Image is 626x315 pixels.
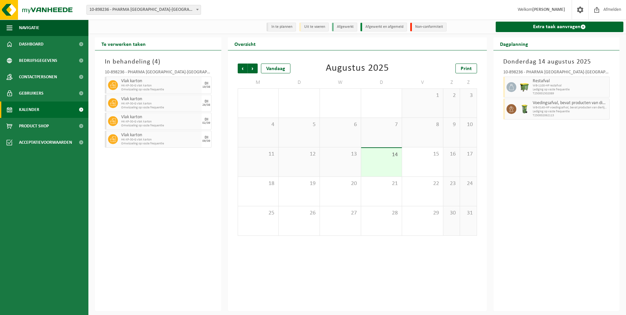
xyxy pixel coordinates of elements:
span: 30 [447,210,456,217]
li: In te plannen [267,23,296,31]
span: Vlak karton [121,97,200,102]
div: 02/09 [202,121,210,125]
span: 25 [241,210,275,217]
span: 23 [447,180,456,187]
span: T250001502089 [533,92,608,96]
span: 1 [405,92,440,99]
div: 10-898236 - PHARMA [GEOGRAPHIC_DATA]-[GEOGRAPHIC_DATA] TESSENDERLO - TESSENDERLO [503,70,610,77]
div: Augustus 2025 [326,64,389,73]
div: DI [205,100,208,103]
a: Print [455,64,477,73]
span: 11 [241,151,275,158]
span: Print [461,66,472,71]
span: 24 [463,180,473,187]
span: HK-XP-30-G vlak karton [121,84,200,88]
li: Afgewerkt en afgemeld [360,23,407,31]
li: Non-conformiteit [410,23,447,31]
span: Omwisseling op vaste frequentie [121,88,200,92]
td: D [279,77,320,88]
span: 4 [155,59,158,65]
div: DI [205,82,208,85]
span: Contactpersonen [19,69,57,85]
div: DI [205,118,208,121]
span: Dashboard [19,36,44,52]
span: WB-0140-HP voedingsafval, bevat producten van dierlijke oors [533,106,608,110]
span: WB-1100-HP restafval [533,84,608,88]
span: Vorige [238,64,248,73]
td: D [361,77,402,88]
span: Product Shop [19,118,49,134]
span: 15 [405,151,440,158]
h2: Te verwerken taken [95,37,152,50]
span: Vlak karton [121,133,200,138]
div: Vandaag [261,64,290,73]
h2: Dagplanning [493,37,535,50]
td: V [402,77,443,88]
span: 10-898236 - PHARMA BELGIUM-BELMEDIS TESSENDERLO - TESSENDERLO [86,5,201,15]
span: 16 [447,151,456,158]
td: W [320,77,361,88]
td: Z [460,77,477,88]
span: 2 [447,92,456,99]
span: HK-XP-30-G vlak karton [121,102,200,106]
span: 7 [364,121,399,128]
span: Vlak karton [121,79,200,84]
span: 20 [323,180,358,187]
span: Navigatie [19,20,39,36]
span: HK-XP-30-G vlak karton [121,120,200,124]
span: 10 [463,121,473,128]
span: Omwisseling op vaste frequentie [121,124,200,128]
div: 10-898236 - PHARMA [GEOGRAPHIC_DATA]-[GEOGRAPHIC_DATA] TESSENDERLO - TESSENDERLO [105,70,212,77]
td: Z [443,77,460,88]
img: WB-0140-HPE-GN-50 [520,104,529,114]
span: 3 [463,92,473,99]
span: 22 [405,180,440,187]
div: 26/08 [202,103,210,107]
li: Afgewerkt [332,23,357,31]
span: Lediging op vaste frequentie [533,110,608,114]
h2: Overzicht [228,37,262,50]
span: 28 [364,210,399,217]
span: 9 [447,121,456,128]
span: 26 [282,210,316,217]
span: Bedrijfsgegevens [19,52,57,69]
span: Omwisseling op vaste frequentie [121,106,200,110]
img: WB-1100-HPE-GN-50 [520,82,529,92]
div: 09/09 [202,139,210,143]
td: M [238,77,279,88]
span: Lediging op vaste frequentie [533,88,608,92]
span: 8 [405,121,440,128]
li: Uit te voeren [299,23,329,31]
span: Kalender [19,102,39,118]
span: 10-898236 - PHARMA BELGIUM-BELMEDIS TESSENDERLO - TESSENDERLO [87,5,201,14]
span: 5 [282,121,316,128]
span: 14 [364,151,399,158]
span: 12 [282,151,316,158]
span: 17 [463,151,473,158]
div: 19/08 [202,85,210,89]
span: 6 [323,121,358,128]
h3: In behandeling ( ) [105,57,212,67]
span: 31 [463,210,473,217]
span: Voedingsafval, bevat producten van dierlijke oorsprong, onverpakt, categorie 3 [533,101,608,106]
span: 29 [405,210,440,217]
span: Gebruikers [19,85,44,102]
span: 19 [282,180,316,187]
span: Volgende [248,64,258,73]
span: Acceptatievoorwaarden [19,134,72,151]
span: T250002062113 [533,114,608,118]
span: HK-XP-30-G vlak karton [121,138,200,142]
span: Vlak karton [121,115,200,120]
strong: [PERSON_NAME] [532,7,565,12]
a: Extra taak aanvragen [496,22,624,32]
span: 27 [323,210,358,217]
span: 4 [241,121,275,128]
span: Omwisseling op vaste frequentie [121,142,200,146]
span: 13 [323,151,358,158]
span: 21 [364,180,399,187]
span: 18 [241,180,275,187]
div: DI [205,136,208,139]
h3: Donderdag 14 augustus 2025 [503,57,610,67]
span: Restafval [533,79,608,84]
